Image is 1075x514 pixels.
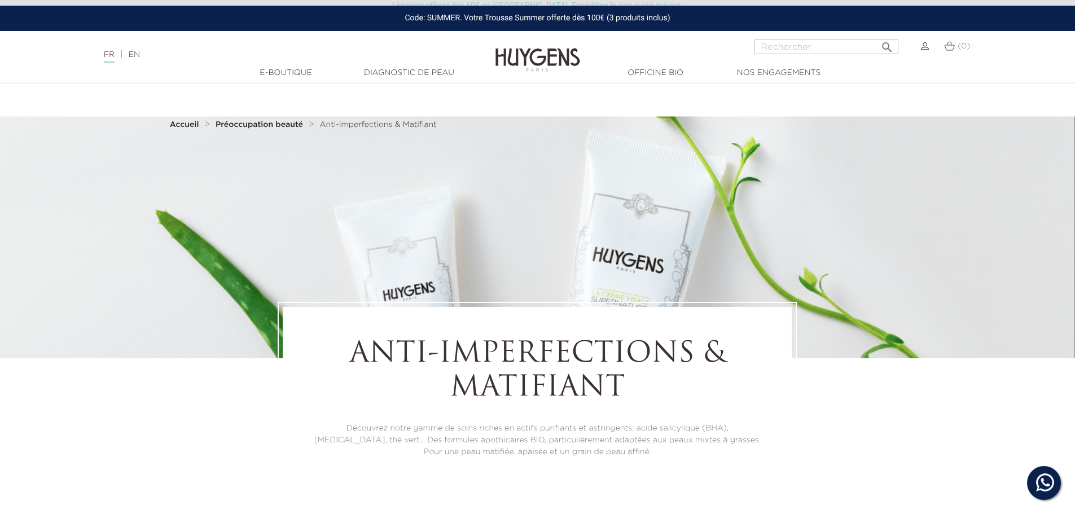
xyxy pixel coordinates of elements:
a: Préoccupation beauté [216,120,306,129]
a: E-Boutique [230,67,343,79]
span: (0) [958,42,970,50]
i:  [880,37,894,51]
span: Anti-imperfections & Matifiant [320,121,437,129]
a: Officine Bio [599,67,712,79]
h1: Anti-imperfections & Matifiant [314,338,761,406]
input: Rechercher [754,39,898,54]
strong: Préoccupation beauté [216,121,303,129]
a: Anti-imperfections & Matifiant [320,120,437,129]
div: | [98,48,440,61]
a: Nos engagements [722,67,835,79]
button:  [877,36,897,51]
a: Accueil [170,120,201,129]
a: FR [104,51,115,63]
img: Huygens [495,30,580,73]
strong: Accueil [170,121,199,129]
a: EN [129,51,140,59]
p: Découvrez notre gamme de soins riches en actifs purifiants et astringents: acide salicylique (BHA... [314,423,761,458]
a: Diagnostic de peau [353,67,466,79]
